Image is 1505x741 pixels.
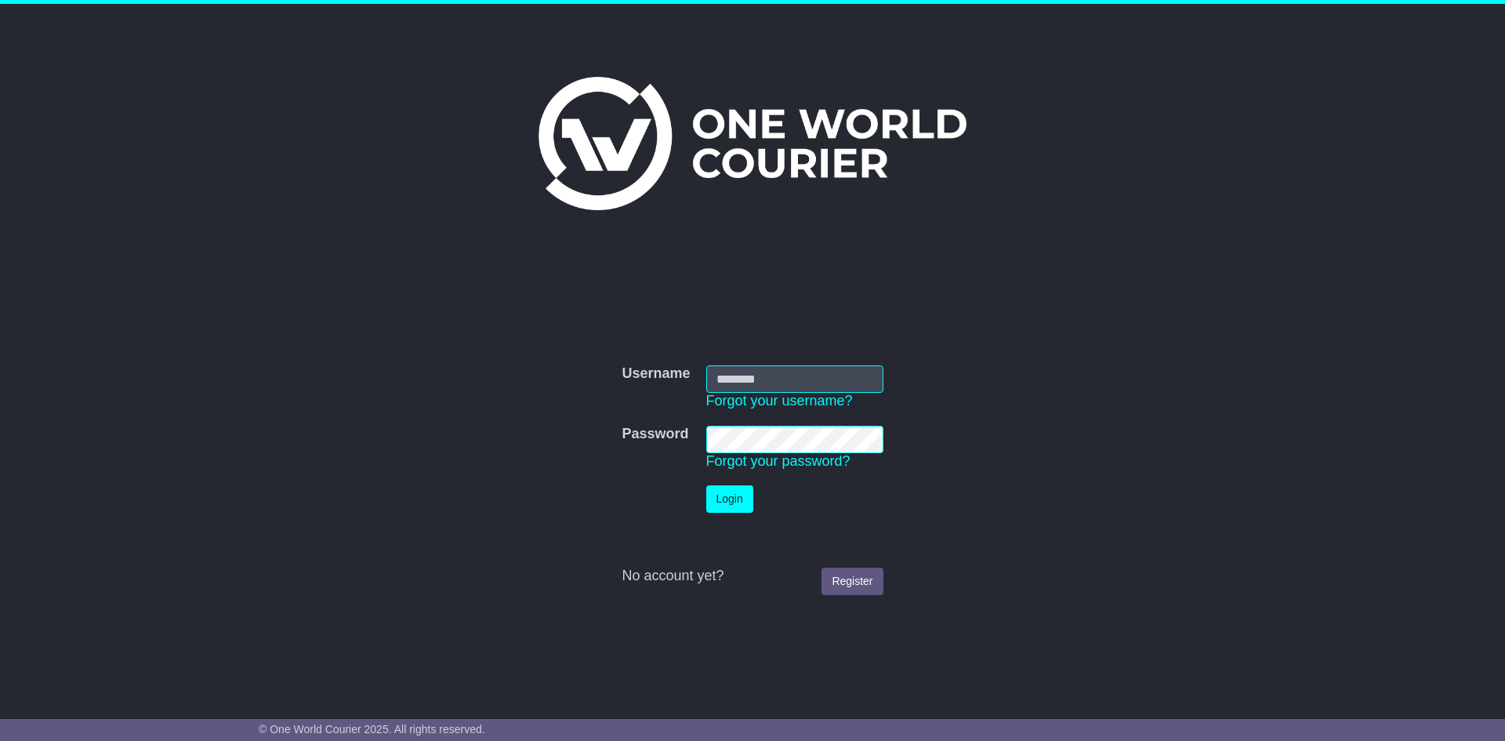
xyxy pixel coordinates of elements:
img: One World [539,77,966,210]
a: Forgot your password? [706,453,850,469]
div: No account yet? [622,568,883,585]
label: Username [622,365,690,383]
a: Register [821,568,883,595]
button: Login [706,485,753,513]
span: © One World Courier 2025. All rights reserved. [259,723,485,736]
a: Forgot your username? [706,393,853,409]
label: Password [622,426,688,443]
